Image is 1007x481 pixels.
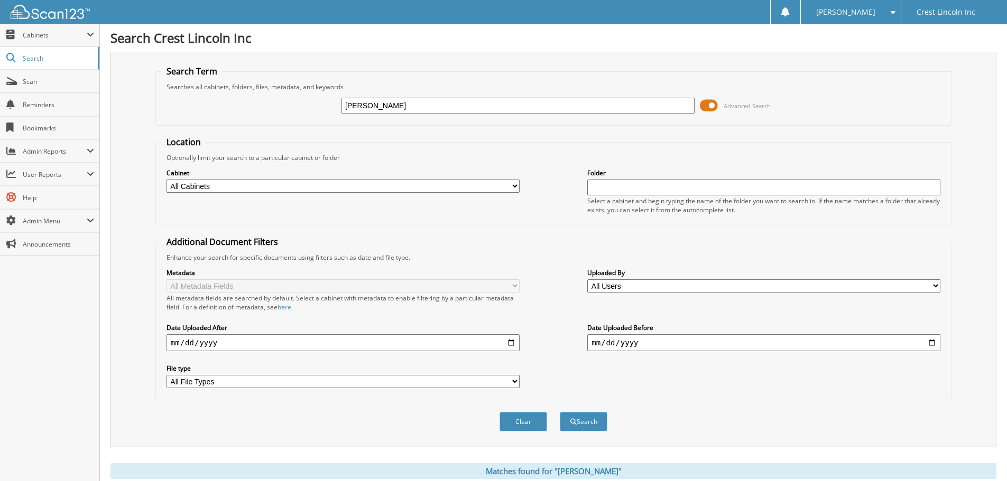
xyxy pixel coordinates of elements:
[587,323,940,332] label: Date Uploaded Before
[23,54,93,63] span: Search
[587,268,940,277] label: Uploaded By
[167,323,520,332] label: Date Uploaded After
[11,5,90,19] img: scan123-logo-white.svg
[587,196,940,214] div: Select a cabinet and begin typing the name of the folder you want to search in. If the name match...
[23,216,87,225] span: Admin Menu
[23,77,94,86] span: Scan
[161,236,283,248] legend: Additional Document Filters
[110,29,996,46] h1: Search Crest Lincoln Inc
[110,463,996,479] div: Matches found for "[PERSON_NAME]"
[500,412,547,431] button: Clear
[167,168,520,177] label: Cabinet
[167,268,520,277] label: Metadata
[587,168,940,177] label: Folder
[917,9,975,15] span: Crest Lincoln Inc
[23,31,87,40] span: Cabinets
[167,334,520,351] input: start
[816,9,875,15] span: [PERSON_NAME]
[161,65,223,77] legend: Search Term
[161,82,946,91] div: Searches all cabinets, folders, files, metadata, and keywords
[167,364,520,373] label: File type
[278,303,291,312] a: here
[23,193,94,202] span: Help
[560,412,607,431] button: Search
[724,102,771,110] span: Advanced Search
[23,170,87,179] span: User Reports
[161,253,946,262] div: Enhance your search for specific documents using filters such as date and file type.
[587,334,940,351] input: end
[23,240,94,249] span: Announcements
[23,100,94,109] span: Reminders
[23,124,94,133] span: Bookmarks
[161,153,946,162] div: Optionally limit your search to a particular cabinet or folder
[167,294,520,312] div: All metadata fields are searched by default. Select a cabinet with metadata to enable filtering b...
[161,136,206,148] legend: Location
[23,147,87,156] span: Admin Reports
